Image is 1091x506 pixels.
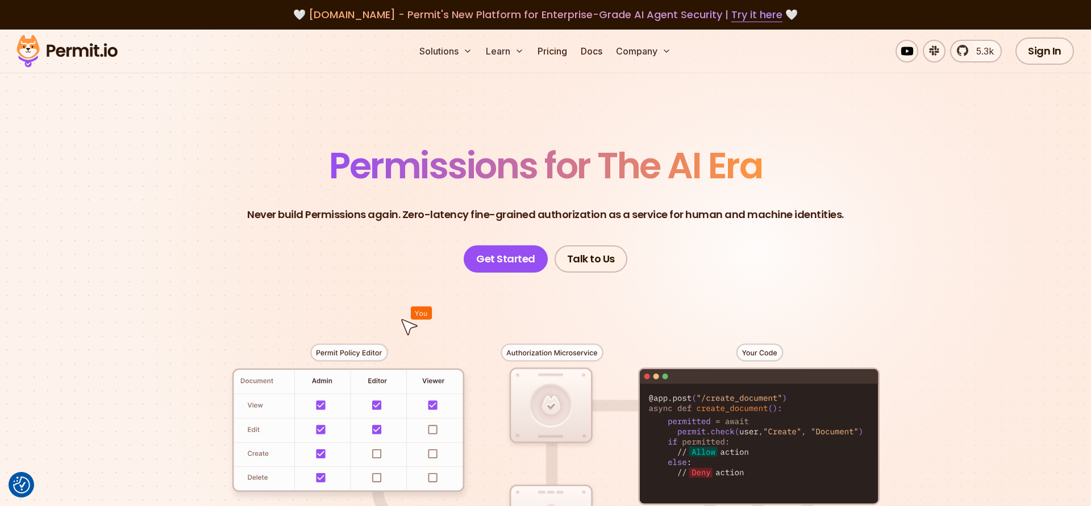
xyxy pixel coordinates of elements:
[731,7,782,22] a: Try it here
[481,40,528,62] button: Learn
[1015,37,1074,65] a: Sign In
[533,40,572,62] a: Pricing
[576,40,607,62] a: Docs
[309,7,782,22] span: [DOMAIN_NAME] - Permit's New Platform for Enterprise-Grade AI Agent Security |
[247,207,844,223] p: Never build Permissions again. Zero-latency fine-grained authorization as a service for human and...
[13,476,30,494] button: Consent Preferences
[611,40,676,62] button: Company
[27,7,1064,23] div: 🤍 🤍
[950,40,1002,62] a: 5.3k
[415,40,477,62] button: Solutions
[13,476,30,494] img: Revisit consent button
[329,140,762,191] span: Permissions for The AI Era
[969,44,994,58] span: 5.3k
[555,245,627,273] a: Talk to Us
[11,32,123,70] img: Permit logo
[464,245,548,273] a: Get Started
